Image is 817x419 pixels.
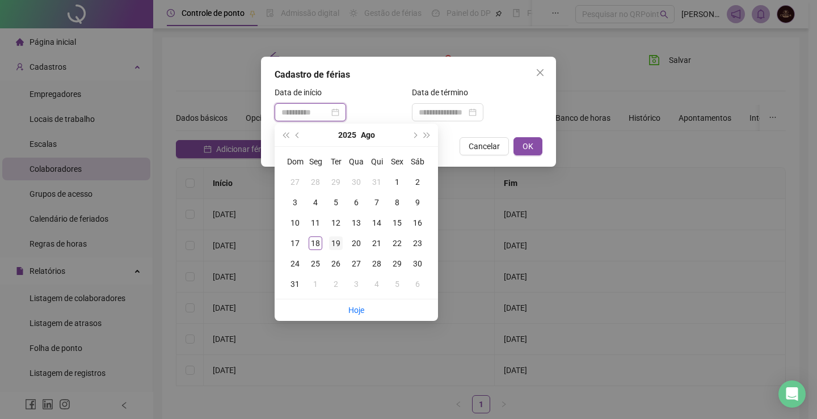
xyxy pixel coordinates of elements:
[421,124,433,146] button: super-next-year
[326,151,346,172] th: Ter
[411,257,424,270] div: 30
[387,151,407,172] th: Sex
[387,274,407,294] td: 2025-09-05
[309,216,322,230] div: 11
[305,253,326,274] td: 2025-08-25
[346,233,367,253] td: 2025-08-20
[288,236,302,250] div: 17
[329,236,343,250] div: 19
[387,172,407,192] td: 2025-08-01
[411,277,424,291] div: 6
[367,233,387,253] td: 2025-08-21
[523,140,533,153] span: OK
[387,233,407,253] td: 2025-08-22
[329,216,343,230] div: 12
[329,277,343,291] div: 2
[305,192,326,213] td: 2025-08-04
[288,257,302,270] div: 24
[346,151,367,172] th: Qua
[285,213,305,233] td: 2025-08-10
[367,253,387,274] td: 2025-08-28
[329,175,343,189] div: 29
[309,277,322,291] div: 1
[346,172,367,192] td: 2025-07-30
[370,236,384,250] div: 21
[326,172,346,192] td: 2025-07-29
[288,277,302,291] div: 31
[460,137,509,155] button: Cancelar
[326,233,346,253] td: 2025-08-19
[407,151,428,172] th: Sáb
[367,192,387,213] td: 2025-08-07
[778,380,806,408] div: Open Intercom Messenger
[309,175,322,189] div: 28
[292,124,304,146] button: prev-year
[309,257,322,270] div: 25
[412,86,475,99] label: Data de término
[407,253,428,274] td: 2025-08-30
[387,192,407,213] td: 2025-08-08
[407,213,428,233] td: 2025-08-16
[349,257,363,270] div: 27
[338,124,356,146] button: year panel
[305,151,326,172] th: Seg
[411,236,424,250] div: 23
[367,213,387,233] td: 2025-08-14
[275,68,542,82] div: Cadastro de férias
[536,68,545,77] span: close
[370,277,384,291] div: 4
[288,196,302,209] div: 3
[305,172,326,192] td: 2025-07-28
[329,196,343,209] div: 5
[407,233,428,253] td: 2025-08-23
[390,277,404,291] div: 5
[305,213,326,233] td: 2025-08-11
[309,236,322,250] div: 18
[390,175,404,189] div: 1
[390,236,404,250] div: 22
[346,274,367,294] td: 2025-09-03
[275,86,329,99] label: Data de início
[469,140,500,153] span: Cancelar
[309,196,322,209] div: 4
[370,175,384,189] div: 31
[411,175,424,189] div: 2
[361,124,375,146] button: month panel
[387,253,407,274] td: 2025-08-29
[285,172,305,192] td: 2025-07-27
[367,274,387,294] td: 2025-09-04
[387,213,407,233] td: 2025-08-15
[346,253,367,274] td: 2025-08-27
[390,196,404,209] div: 8
[305,233,326,253] td: 2025-08-18
[349,236,363,250] div: 20
[407,172,428,192] td: 2025-08-02
[407,274,428,294] td: 2025-09-06
[408,124,420,146] button: next-year
[288,216,302,230] div: 10
[279,124,292,146] button: super-prev-year
[367,151,387,172] th: Qui
[370,216,384,230] div: 14
[411,196,424,209] div: 9
[349,175,363,189] div: 30
[285,233,305,253] td: 2025-08-17
[513,137,542,155] button: OK
[531,64,549,82] button: Close
[346,192,367,213] td: 2025-08-06
[285,253,305,274] td: 2025-08-24
[367,172,387,192] td: 2025-07-31
[349,277,363,291] div: 3
[390,257,404,270] div: 29
[326,274,346,294] td: 2025-09-02
[349,196,363,209] div: 6
[288,175,302,189] div: 27
[305,274,326,294] td: 2025-09-01
[326,253,346,274] td: 2025-08-26
[390,216,404,230] div: 15
[407,192,428,213] td: 2025-08-09
[411,216,424,230] div: 16
[285,274,305,294] td: 2025-08-31
[370,196,384,209] div: 7
[348,306,364,315] a: Hoje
